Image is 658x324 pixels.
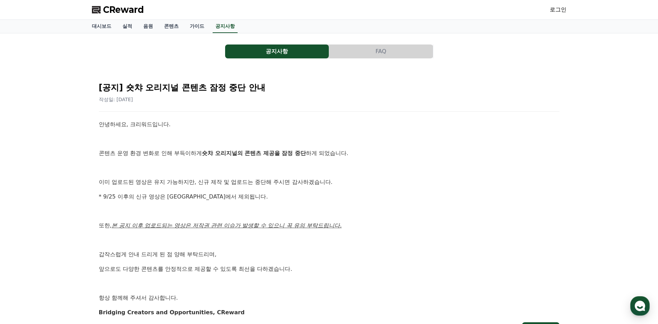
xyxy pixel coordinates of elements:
a: 콘텐츠 [159,20,184,33]
span: 작성일: [DATE] [99,97,133,102]
p: 이미 업로드된 영상은 유지 가능하지만, 신규 제작 및 업로드는 중단해 주시면 감사하겠습니다. [99,178,559,187]
a: 음원 [138,20,159,33]
h2: [공지] 숏챠 오리지널 콘텐츠 잠정 중단 안내 [99,82,559,93]
a: 대시보드 [86,20,117,33]
a: 실적 [117,20,138,33]
a: FAQ [329,44,433,58]
button: FAQ [329,44,433,58]
strong: 숏챠 오리지널의 콘텐츠 제공을 잠정 중단 [202,150,306,156]
p: 또한, [99,221,559,230]
a: CReward [92,4,144,15]
p: 콘텐츠 운영 환경 변화로 인해 부득이하게 하게 되었습니다. [99,149,559,158]
p: * 9/25 이후의 신규 영상은 [GEOGRAPHIC_DATA]에서 제외됩니다. [99,192,559,201]
a: 로그인 [550,6,566,14]
a: 가이드 [184,20,210,33]
p: 갑작스럽게 안내 드리게 된 점 양해 부탁드리며, [99,250,559,259]
a: 공지사항 [213,20,238,33]
strong: Bridging Creators and Opportunities, CReward [99,309,245,316]
p: 안녕하세요, 크리워드입니다. [99,120,559,129]
u: 본 공지 이후 업로드되는 영상은 저작권 관련 이슈가 발생할 수 있으니 꼭 유의 부탁드립니다. [112,222,342,229]
p: 앞으로도 다양한 콘텐츠를 안정적으로 제공할 수 있도록 최선을 다하겠습니다. [99,265,559,274]
p: 항상 함께해 주셔서 감사합니다. [99,293,559,302]
span: CReward [103,4,144,15]
button: 공지사항 [225,44,329,58]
